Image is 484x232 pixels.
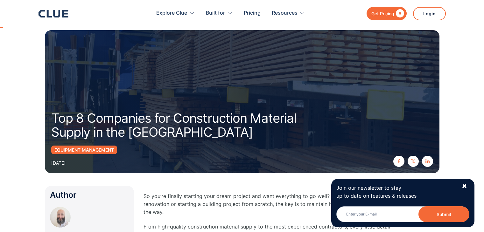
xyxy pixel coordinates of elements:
[51,146,117,154] a: Equipment Management
[156,3,187,23] div: Explore Clue
[206,3,233,23] div: Built for
[50,191,129,199] div: Author
[397,159,401,163] img: facebook icon
[50,207,71,228] img: Oded Ran
[425,159,430,163] img: linkedin icon
[371,10,394,17] div: Get Pricing
[272,3,298,23] div: Resources
[156,3,195,23] div: Explore Clue
[51,111,319,139] h1: Top 8 Companies for Construction Material Supply in the [GEOGRAPHIC_DATA]
[144,192,398,216] p: So you’re finally starting your dream project and want everything to go well? Whether it’s a simp...
[411,159,415,163] img: twitter X icon
[244,3,261,23] a: Pricing
[336,206,469,222] input: Enter your E-mail
[394,10,404,17] div: 
[418,206,469,222] button: Submit
[367,7,407,20] a: Get Pricing
[462,182,467,190] div: ✖
[272,3,305,23] div: Resources
[206,3,225,23] div: Built for
[413,7,446,20] a: Login
[51,159,66,167] div: [DATE]
[336,184,456,200] p: Join our newsletter to stay up to date on features & releases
